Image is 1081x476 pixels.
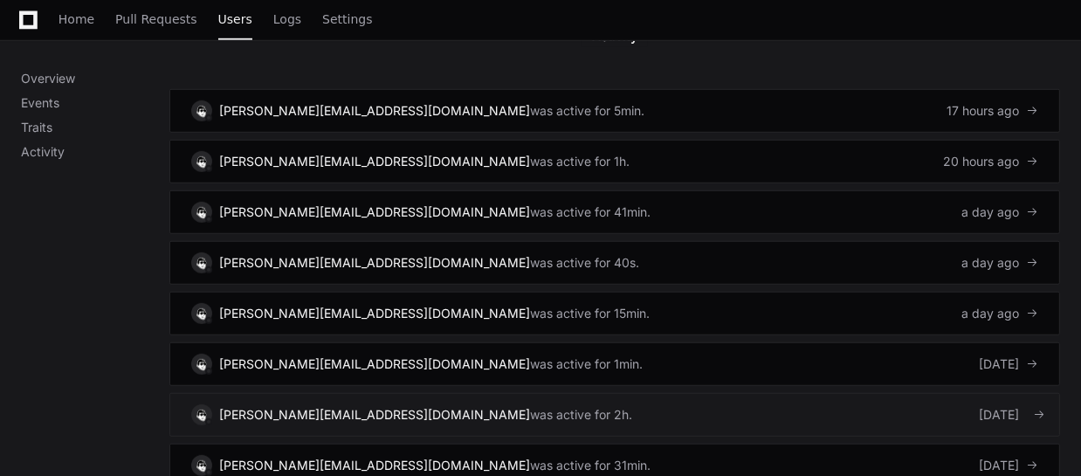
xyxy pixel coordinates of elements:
[530,153,630,170] div: was active for 1h.
[219,153,530,170] div: [PERSON_NAME][EMAIL_ADDRESS][DOMAIN_NAME]
[21,119,169,136] p: Traits
[169,292,1060,335] a: [PERSON_NAME][EMAIL_ADDRESS][DOMAIN_NAME]was active for 15min.a day ago
[219,457,530,474] div: [PERSON_NAME][EMAIL_ADDRESS][DOMAIN_NAME]
[193,305,210,321] img: 6.svg
[530,406,632,424] div: was active for 2h.
[21,94,169,112] p: Events
[961,305,1038,322] div: a day ago
[322,14,372,24] span: Settings
[530,305,650,322] div: was active for 15min.
[219,254,530,272] div: [PERSON_NAME][EMAIL_ADDRESS][DOMAIN_NAME]
[219,102,530,120] div: [PERSON_NAME][EMAIL_ADDRESS][DOMAIN_NAME]
[530,457,651,474] div: was active for 31min.
[530,355,643,373] div: was active for 1min.
[219,204,530,221] div: [PERSON_NAME][EMAIL_ADDRESS][DOMAIN_NAME]
[961,254,1038,272] div: a day ago
[59,14,94,24] span: Home
[530,254,639,272] div: was active for 40s.
[169,89,1060,133] a: [PERSON_NAME][EMAIL_ADDRESS][DOMAIN_NAME]was active for 5min.17 hours ago
[530,204,651,221] div: was active for 41min.
[979,406,1038,424] div: [DATE]
[21,70,169,87] p: Overview
[193,406,210,423] img: 6.svg
[115,14,196,24] span: Pull Requests
[979,355,1038,373] div: [DATE]
[530,102,644,120] div: was active for 5min.
[273,14,301,24] span: Logs
[169,393,1060,437] a: [PERSON_NAME][EMAIL_ADDRESS][DOMAIN_NAME]was active for 2h.[DATE]
[193,457,210,473] img: 6.svg
[219,355,530,373] div: [PERSON_NAME][EMAIL_ADDRESS][DOMAIN_NAME]
[169,241,1060,285] a: [PERSON_NAME][EMAIL_ADDRESS][DOMAIN_NAME]was active for 40s.a day ago
[979,457,1038,474] div: [DATE]
[943,153,1038,170] div: 20 hours ago
[169,140,1060,183] a: [PERSON_NAME][EMAIL_ADDRESS][DOMAIN_NAME]was active for 1h.20 hours ago
[169,190,1060,234] a: [PERSON_NAME][EMAIL_ADDRESS][DOMAIN_NAME]was active for 41min.a day ago
[961,204,1038,221] div: a day ago
[219,305,530,322] div: [PERSON_NAME][EMAIL_ADDRESS][DOMAIN_NAME]
[21,143,169,161] p: Activity
[193,102,210,119] img: 6.svg
[169,342,1060,386] a: [PERSON_NAME][EMAIL_ADDRESS][DOMAIN_NAME]was active for 1min.[DATE]
[193,254,210,271] img: 6.svg
[193,153,210,169] img: 6.svg
[219,406,530,424] div: [PERSON_NAME][EMAIL_ADDRESS][DOMAIN_NAME]
[193,204,210,220] img: 6.svg
[218,14,252,24] span: Users
[193,355,210,372] img: 6.svg
[947,102,1038,120] div: 17 hours ago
